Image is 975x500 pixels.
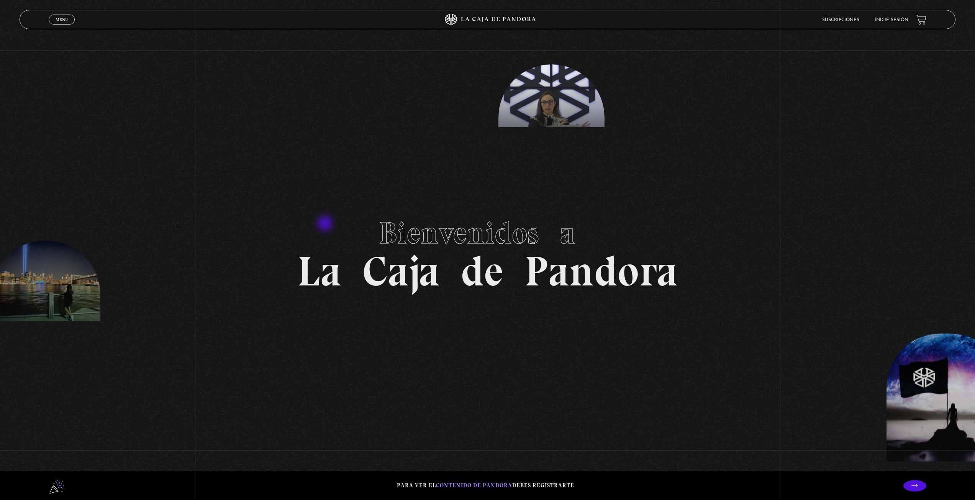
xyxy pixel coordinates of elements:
span: Menu [56,17,68,22]
span: Cerrar [53,24,71,29]
h1: La Caja de Pandora [297,208,678,292]
span: contenido de Pandora [436,482,512,489]
span: Bienvenidos a [379,215,596,251]
a: View your shopping cart [916,15,926,25]
p: Para ver el debes registrarte [397,480,574,491]
a: Suscripciones [822,18,859,22]
a: Inicie sesión [875,18,908,22]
